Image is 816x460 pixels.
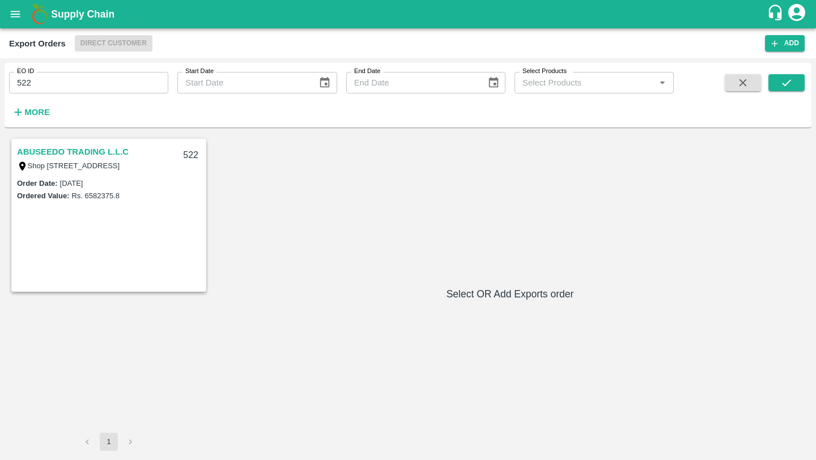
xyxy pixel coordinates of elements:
label: Shop [STREET_ADDRESS] [28,161,120,170]
label: Ordered Value: [17,191,69,200]
input: Enter EO ID [9,72,168,93]
label: Rs. 6582375.8 [71,191,120,200]
label: Select Products [522,67,567,76]
button: page 1 [100,433,118,451]
strong: More [24,108,50,117]
button: open drawer [2,1,28,27]
a: Supply Chain [51,6,767,22]
input: Select Products [518,75,652,90]
label: [DATE] [60,179,83,188]
b: Supply Chain [51,8,114,20]
div: 522 [176,142,205,169]
button: Open [655,75,670,90]
label: EO ID [17,67,34,76]
label: Order Date : [17,179,58,188]
label: Start Date [185,67,214,76]
input: Start Date [177,72,309,93]
input: End Date [346,72,478,93]
h6: Select OR Add Exports order [213,286,807,302]
nav: pagination navigation [76,433,141,451]
button: Choose date [314,72,335,93]
div: account of current user [787,2,807,26]
button: Add [765,35,805,52]
button: Choose date [483,72,504,93]
label: End Date [354,67,380,76]
a: ABUSEEDO TRADING L.L.C [17,144,129,159]
img: logo [28,3,51,25]
button: More [9,103,53,122]
div: Export Orders [9,36,66,51]
div: customer-support [767,4,787,24]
